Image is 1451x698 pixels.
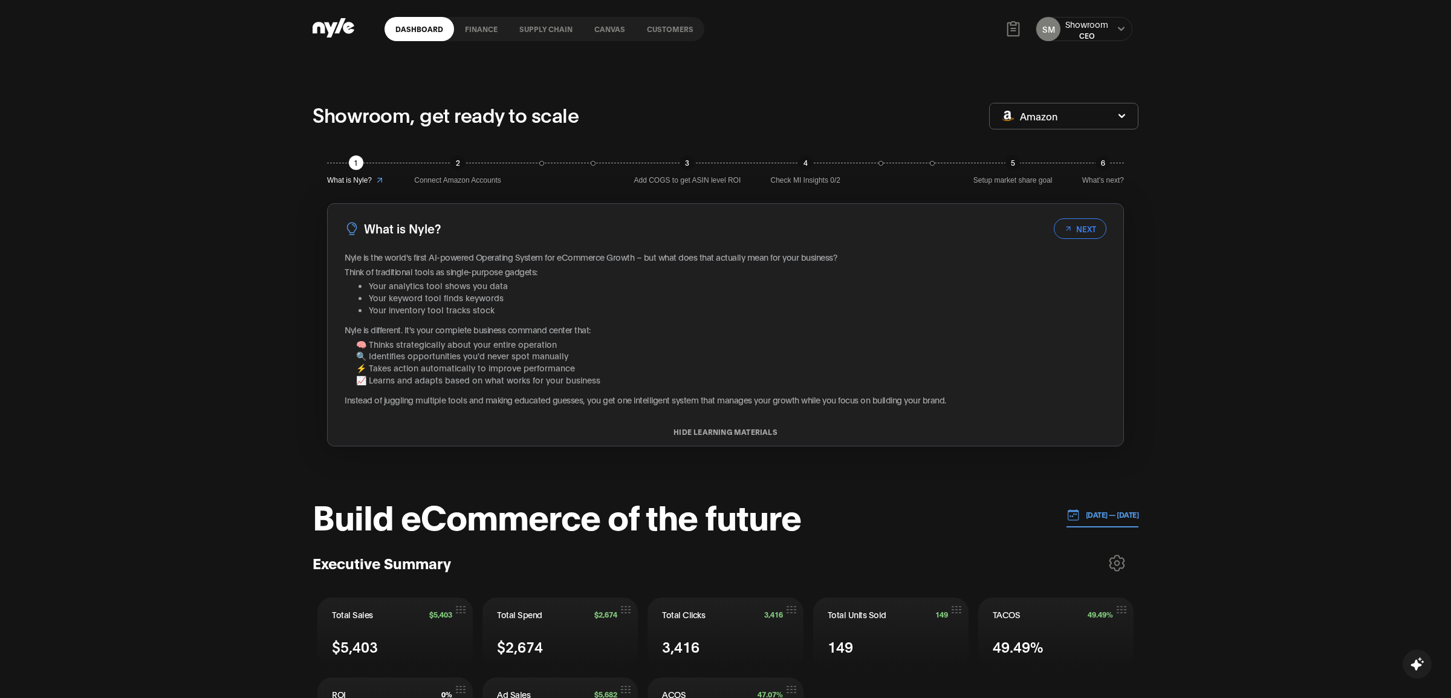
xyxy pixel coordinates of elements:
p: Nyle is different. It's your complete business command center that: [345,324,1106,336]
span: Total Units Sold [828,608,886,621]
button: Amazon [989,103,1138,129]
li: Your keyword tool finds keywords [369,292,1106,304]
img: 01.01.24 — 07.01.24 [1066,508,1080,521]
span: $5,403 [332,636,378,657]
h1: Build eCommerce of the future [313,497,801,533]
h3: Executive Summary [313,553,451,572]
p: [DATE] — [DATE] [1080,509,1139,520]
a: Dashboard [385,17,454,41]
a: Canvas [583,17,636,41]
span: Setup market share goal [973,175,1053,186]
a: Customers [636,17,704,41]
span: 3,416 [662,636,700,657]
span: 149 [828,636,853,657]
div: 5 [1005,155,1020,170]
p: Think of traditional tools as single-purpose gadgets: [345,266,1106,278]
li: 📈 Learns and adapts based on what works for your business [356,374,1106,386]
span: Connect Amazon Accounts [414,175,501,186]
button: Total Sales$5,403$5,403 [317,598,473,668]
li: Your analytics tool shows you data [369,279,1106,292]
span: 3,416 [764,610,783,619]
span: 49.49% [993,636,1044,657]
button: HIDE LEARNING MATERIALS [328,428,1123,436]
li: 🧠 Thinks strategically about your entire operation [356,338,1106,350]
button: Total Units Sold149149 [813,598,969,668]
span: Total Spend [497,608,542,621]
span: $2,674 [594,610,617,619]
div: 3 [680,155,695,170]
li: Your inventory tool tracks stock [369,304,1106,316]
a: finance [454,17,508,41]
div: 4 [798,155,813,170]
a: Supply chain [508,17,583,41]
span: 149 [935,610,948,619]
div: Showroom [1065,18,1108,30]
button: [DATE] — [DATE] [1066,503,1139,527]
button: SM [1036,17,1060,41]
p: Instead of juggling multiple tools and making educated guesses, you get one intelligent system th... [345,394,1106,406]
img: Amazon [1002,111,1014,121]
span: Total Sales [332,608,373,621]
span: $2,674 [497,636,543,657]
button: Total Spend$2,674$2,674 [482,598,638,668]
span: 49.49% [1088,610,1113,619]
h3: What is Nyle? [364,219,441,238]
li: 🔍 Identifies opportunities you'd never spot manually [356,350,1106,362]
button: NEXT [1054,218,1106,239]
span: What’s next? [1082,175,1124,186]
span: $5,403 [429,610,452,619]
span: Check MI Insights 0/2 [771,175,840,186]
div: 1 [349,155,363,170]
span: Total Clicks [662,608,705,621]
li: ⚡ Takes action automatically to improve performance [356,362,1106,374]
span: Amazon [1020,109,1057,123]
div: CEO [1065,30,1108,41]
p: Nyle is the world's first AI-powered Operating System for eCommerce Growth – but what does that a... [345,251,1106,263]
button: Total Clicks3,4163,416 [648,598,803,668]
button: TACOS49.49%49.49% [978,598,1134,668]
img: LightBulb [345,221,359,236]
div: 6 [1096,155,1110,170]
span: What is Nyle? [327,175,372,186]
span: TACOS [993,608,1021,621]
p: Showroom, get ready to scale [313,100,579,129]
button: ShowroomCEO [1065,18,1108,41]
span: Add COGS to get ASIN level ROI [634,175,741,186]
div: 2 [450,155,465,170]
